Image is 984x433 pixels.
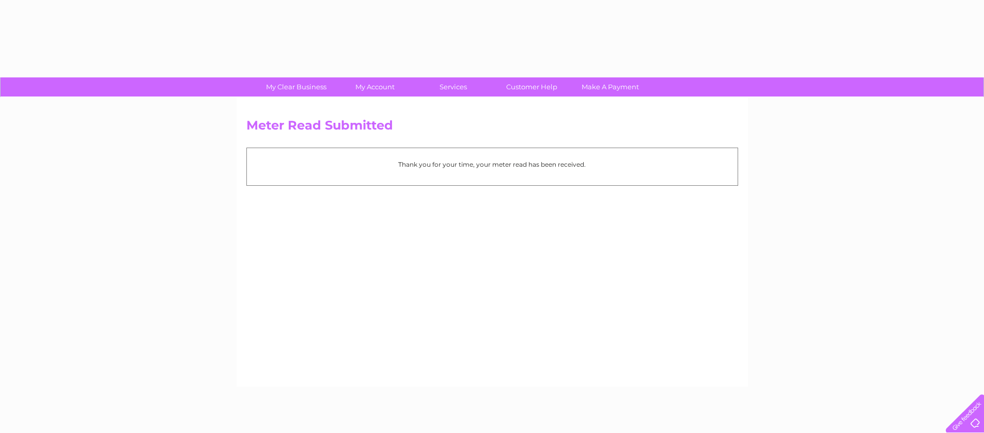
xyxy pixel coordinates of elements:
[489,77,574,97] a: Customer Help
[411,77,496,97] a: Services
[254,77,339,97] a: My Clear Business
[252,159,732,169] p: Thank you for your time, your meter read has been received.
[568,77,653,97] a: Make A Payment
[332,77,417,97] a: My Account
[246,118,738,138] h2: Meter Read Submitted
